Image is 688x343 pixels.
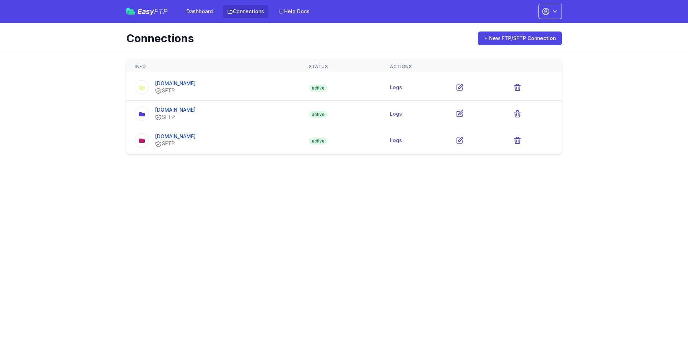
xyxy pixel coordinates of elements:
[155,80,196,86] a: [DOMAIN_NAME]
[126,8,135,15] img: easyftp_logo.png
[182,5,217,18] a: Dashboard
[138,8,168,15] span: Easy
[274,5,314,18] a: Help Docs
[309,137,328,145] span: active
[223,5,268,18] a: Connections
[126,32,468,45] h1: Connections
[155,113,196,121] div: SFTP
[390,84,402,90] a: Logs
[390,137,402,143] a: Logs
[478,32,562,45] a: + New FTP/SFTP Connection
[126,59,300,74] th: Info
[155,133,196,139] a: [DOMAIN_NAME]
[155,140,196,148] div: SFTP
[155,87,196,95] div: SFTP
[126,8,168,15] a: EasyFTP
[154,7,168,16] span: FTP
[381,59,562,74] th: Actions
[390,111,402,117] a: Logs
[300,59,381,74] th: Status
[309,84,328,92] span: active
[155,107,196,113] a: [DOMAIN_NAME]
[309,111,328,118] span: active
